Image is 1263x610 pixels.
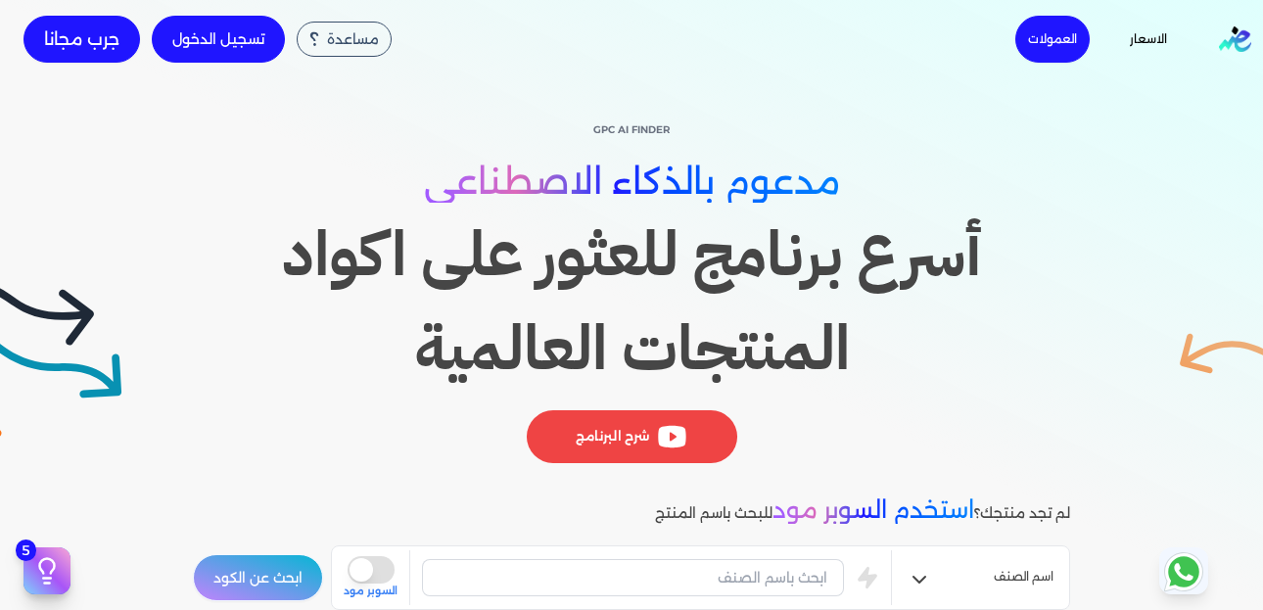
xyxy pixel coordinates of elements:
button: 5 [23,547,70,594]
div: شرح البرنامج [526,410,736,463]
span: 5 [16,540,36,561]
button: ابحث عن الكود [193,554,323,601]
a: جرب مجانا [23,16,140,63]
span: اسم الصنف [994,568,1053,591]
span: مساعدة [327,32,379,46]
p: GPC AI Finder [193,117,1070,143]
a: العمولات [1015,16,1090,63]
button: اسم الصنف [892,560,1069,599]
p: لم تجد منتجك؟ للبحث باسم المنتج [655,497,1070,527]
a: الاسعار [1101,26,1195,52]
img: logo [1219,26,1251,51]
span: مدعوم بالذكاء الاصطناعي [424,160,840,203]
h1: أسرع برنامج للعثور على اكواد المنتجات العالمية [193,208,1070,396]
span: استخدم السوبر مود [772,495,974,524]
div: مساعدة [297,22,392,57]
span: السوبر مود [344,584,398,599]
input: ابحث باسم الصنف [422,559,844,596]
a: تسجيل الدخول [152,16,285,63]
